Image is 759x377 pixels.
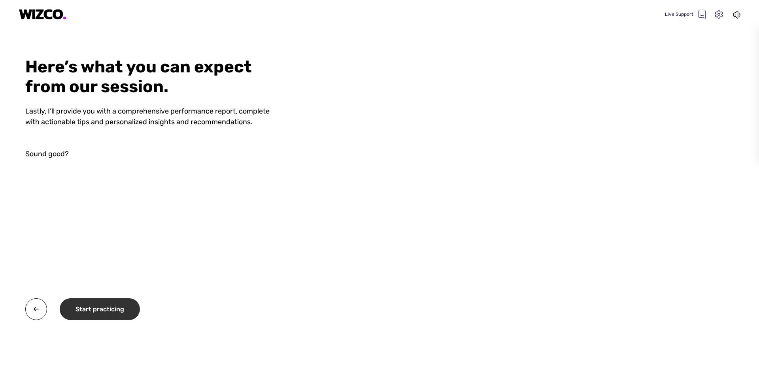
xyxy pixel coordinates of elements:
[25,106,278,159] div: Lastly, I’ll provide you with a comprehensive performance report, complete with actionable tips a...
[19,9,66,20] img: logo
[25,298,47,320] img: twa0v+wMBzw8O7hXOoXfZwY4Rs7V4QQI7OXhSEnh6TzU1B8CMcie5QIvElVkpoMP8DJr7EI0p8Ns6ryRf5n4wFbqwEIwXmb+H...
[25,57,278,97] div: Here’s what you can expect from our session.
[60,298,140,320] div: Start practicing
[665,9,706,19] div: Live Support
